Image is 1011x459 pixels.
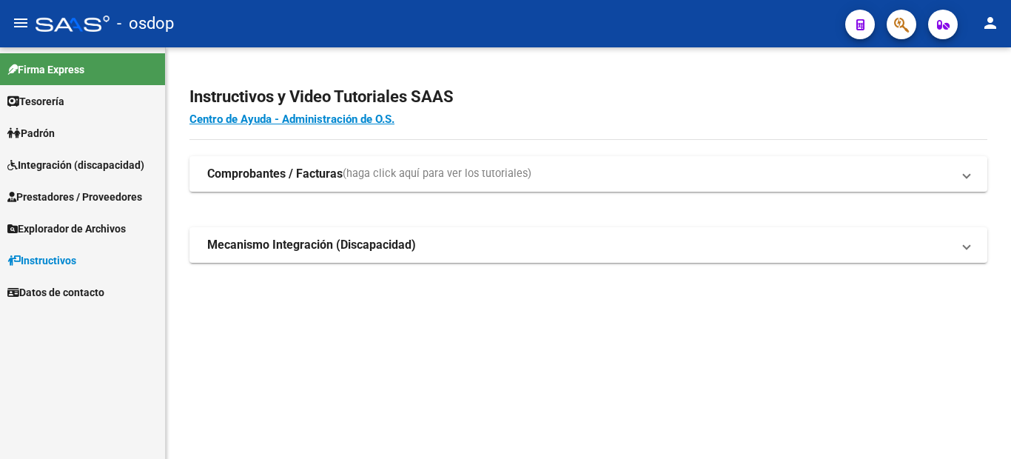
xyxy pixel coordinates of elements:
[189,156,987,192] mat-expansion-panel-header: Comprobantes / Facturas(haga click aquí para ver los tutoriales)
[207,237,416,253] strong: Mecanismo Integración (Discapacidad)
[189,227,987,263] mat-expansion-panel-header: Mecanismo Integración (Discapacidad)
[12,14,30,32] mat-icon: menu
[7,284,104,301] span: Datos de contacto
[7,221,126,237] span: Explorador de Archivos
[7,157,144,173] span: Integración (discapacidad)
[7,189,142,205] span: Prestadores / Proveedores
[343,166,531,182] span: (haga click aquí para ver los tutoriales)
[7,125,55,141] span: Padrón
[207,166,343,182] strong: Comprobantes / Facturas
[981,14,999,32] mat-icon: person
[117,7,174,40] span: - osdop
[961,409,996,444] iframe: Intercom live chat
[189,113,394,126] a: Centro de Ayuda - Administración de O.S.
[7,93,64,110] span: Tesorería
[189,83,987,111] h2: Instructivos y Video Tutoriales SAAS
[7,61,84,78] span: Firma Express
[7,252,76,269] span: Instructivos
